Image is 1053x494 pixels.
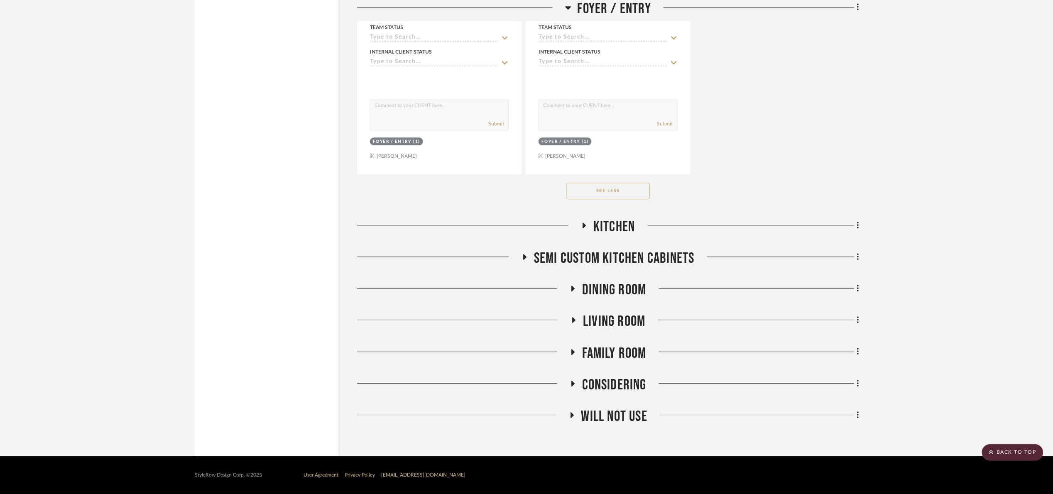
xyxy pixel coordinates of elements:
[414,139,421,145] div: (1)
[541,139,580,145] div: Foyer / Entry
[539,59,667,66] input: Type to Search…
[582,139,589,145] div: (1)
[370,24,403,31] div: Team Status
[534,249,695,267] span: Semi custom kitchen cabinets
[982,444,1043,461] scroll-to-top-button: BACK TO TOP
[370,34,499,42] input: Type to Search…
[581,408,647,426] span: Will Not Use
[657,120,673,127] button: Submit
[304,472,338,477] a: User Agreement
[539,34,667,42] input: Type to Search…
[195,472,262,478] div: StyleRow Design Corp. ©2025
[373,139,411,145] div: Foyer / Entry
[370,48,432,56] div: Internal Client Status
[593,218,635,236] span: Kitchen
[582,345,646,362] span: Family Room
[539,48,600,56] div: Internal Client Status
[582,376,646,394] span: Considering
[345,472,375,477] a: Privacy Policy
[381,472,465,477] a: [EMAIL_ADDRESS][DOMAIN_NAME]
[539,24,572,31] div: Team Status
[567,183,650,199] button: See Less
[583,313,645,330] span: Living Room
[488,120,504,127] button: Submit
[582,281,646,299] span: Dining Room
[370,59,499,66] input: Type to Search…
